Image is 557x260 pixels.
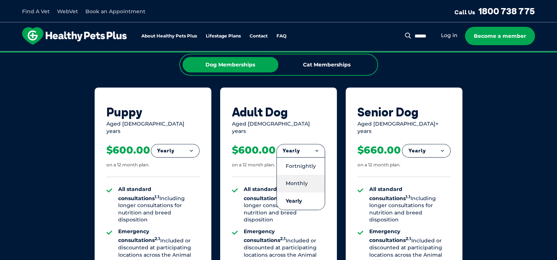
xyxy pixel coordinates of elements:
div: $600.00 [232,144,276,156]
sup: 1.1 [406,194,410,199]
div: on a 12 month plan. [106,162,149,168]
button: Search [403,32,413,39]
a: Log in [441,32,458,39]
button: Yearly [277,144,325,158]
strong: All standard consultations [369,186,410,201]
li: Fortnightly [277,157,325,175]
div: Puppy [106,105,200,119]
a: Contact [250,34,268,39]
div: Aged [DEMOGRAPHIC_DATA] years [106,120,200,135]
div: Dog Memberships [183,57,278,72]
strong: Emergency consultations [118,228,160,243]
div: Senior Dog [357,105,451,119]
li: Yearly [277,192,325,210]
button: Yearly [402,144,450,158]
a: Lifestage Plans [206,34,241,39]
li: Including longer consultations for nutrition and breed disposition [244,186,325,224]
a: WebVet [57,8,78,15]
strong: All standard consultations [244,186,285,201]
div: Adult Dog [232,105,325,119]
strong: Emergency consultations [369,228,411,243]
strong: All standard consultations [118,186,159,201]
a: FAQ [276,34,286,39]
li: Including longer consultations for nutrition and breed disposition [369,186,451,224]
sup: 2.1 [280,236,286,241]
div: $600.00 [106,144,150,156]
a: Find A Vet [22,8,50,15]
a: About Healthy Pets Plus [141,34,197,39]
li: Monthly [277,175,325,192]
button: Yearly [151,144,199,158]
div: Aged [DEMOGRAPHIC_DATA] years [232,120,325,135]
span: Call Us [454,8,475,16]
img: hpp-logo [22,27,127,45]
sup: 2.1 [155,236,160,241]
sup: 1.1 [155,194,159,199]
span: Proactive, preventative wellness program designed to keep your pet healthier and happier for longer [141,51,416,58]
sup: 2.1 [406,236,411,241]
div: $660.00 [357,144,401,156]
div: Aged [DEMOGRAPHIC_DATA]+ years [357,120,451,135]
strong: Emergency consultations [244,228,286,243]
li: Including longer consultations for nutrition and breed disposition [118,186,200,224]
a: Book an Appointment [85,8,145,15]
div: on a 12 month plan. [232,162,275,168]
div: Cat Memberships [279,57,375,72]
div: on a 12 month plan. [357,162,401,168]
a: Call Us1800 738 775 [454,6,535,17]
a: Become a member [465,27,535,45]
